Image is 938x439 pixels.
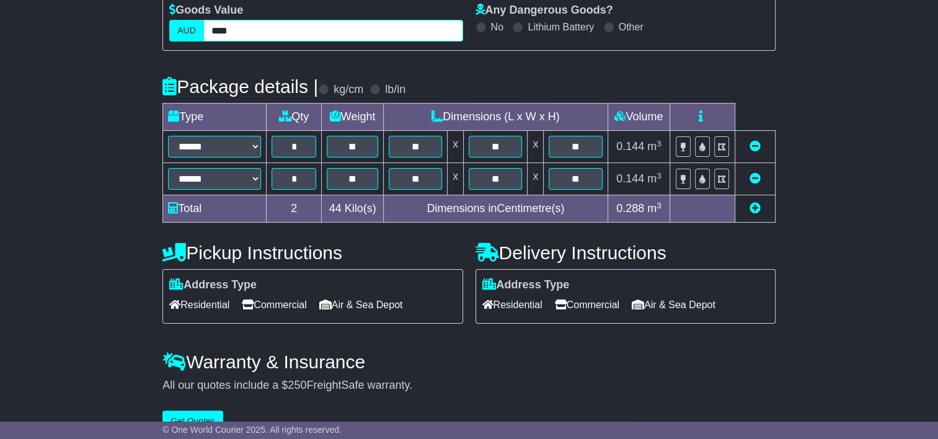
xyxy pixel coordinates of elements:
label: Any Dangerous Goods? [476,4,613,17]
label: Goods Value [169,4,243,17]
span: m [647,202,661,215]
sup: 3 [657,171,661,180]
a: Remove this item [750,140,761,153]
sup: 3 [657,201,661,210]
td: Dimensions (L x W x H) [383,104,608,131]
span: 0.144 [616,172,644,185]
td: Type [163,104,267,131]
div: All our quotes include a $ FreightSafe warranty. [162,379,776,392]
span: Air & Sea Depot [632,295,715,314]
span: Commercial [555,295,619,314]
label: Other [619,21,644,33]
td: Dimensions in Centimetre(s) [383,195,608,223]
h4: Warranty & Insurance [162,352,776,372]
span: m [647,140,661,153]
span: 0.288 [616,202,644,215]
label: lb/in [385,83,405,97]
span: Commercial [242,295,306,314]
td: Kilo(s) [322,195,384,223]
a: Add new item [750,202,761,215]
td: x [448,163,464,195]
label: Address Type [482,278,570,292]
span: Residential [169,295,229,314]
label: Lithium Battery [528,21,594,33]
td: Qty [267,104,322,131]
span: © One World Courier 2025. All rights reserved. [162,425,342,435]
h4: Pickup Instructions [162,242,462,263]
label: No [491,21,503,33]
label: Address Type [169,278,257,292]
span: Air & Sea Depot [319,295,403,314]
h4: Delivery Instructions [476,242,776,263]
td: x [528,131,544,163]
span: 250 [288,379,306,391]
span: m [647,172,661,185]
td: Volume [608,104,670,131]
label: AUD [169,20,204,42]
a: Remove this item [750,172,761,185]
td: 2 [267,195,322,223]
td: Weight [322,104,384,131]
span: Residential [482,295,542,314]
td: x [528,163,544,195]
span: 0.144 [616,140,644,153]
sup: 3 [657,139,661,148]
td: x [448,131,464,163]
label: kg/cm [334,83,363,97]
h4: Package details | [162,76,318,97]
td: Total [163,195,267,223]
span: 44 [329,202,342,215]
button: Get Quotes [162,410,223,432]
